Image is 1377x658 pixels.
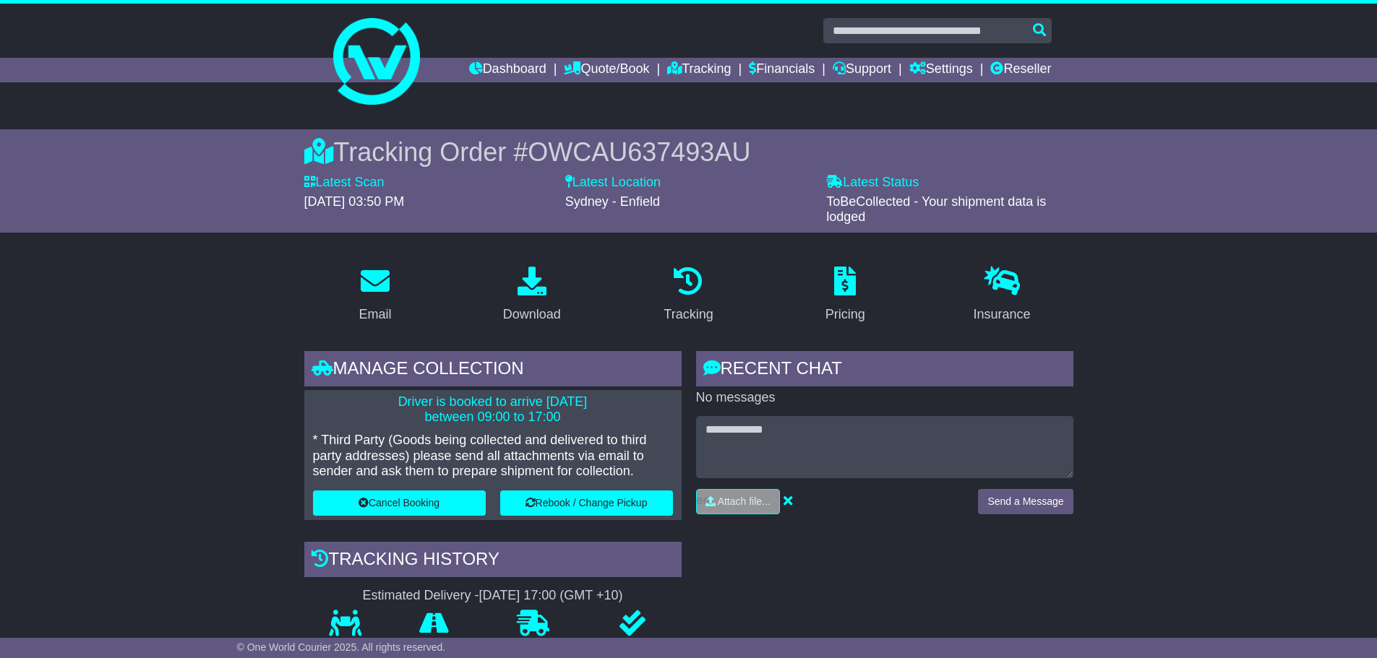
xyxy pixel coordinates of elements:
[974,305,1031,324] div: Insurance
[565,175,661,191] label: Latest Location
[816,261,875,329] a: Pricing
[313,394,673,425] p: Driver is booked to arrive [DATE] between 09:00 to 17:00
[564,58,649,82] a: Quote/Book
[833,58,891,82] a: Support
[494,261,570,329] a: Download
[749,58,815,82] a: Financials
[479,588,623,604] div: [DATE] 17:00 (GMT +10)
[667,58,731,82] a: Tracking
[978,489,1073,514] button: Send a Message
[826,194,1046,225] span: ToBeCollected - Your shipment data is lodged
[349,261,400,329] a: Email
[909,58,973,82] a: Settings
[826,175,919,191] label: Latest Status
[304,194,405,209] span: [DATE] 03:50 PM
[503,305,561,324] div: Download
[654,261,722,329] a: Tracking
[304,175,385,191] label: Latest Scan
[237,641,446,653] span: © One World Courier 2025. All rights reserved.
[469,58,546,82] a: Dashboard
[696,351,1073,390] div: RECENT CHAT
[313,490,486,516] button: Cancel Booking
[990,58,1051,82] a: Reseller
[964,261,1040,329] a: Insurance
[313,433,673,480] p: * Third Party (Goods being collected and delivered to third party addresses) please send all atta...
[500,490,673,516] button: Rebook / Change Pickup
[664,305,713,324] div: Tracking
[304,137,1073,168] div: Tracking Order #
[304,351,682,390] div: Manage collection
[696,390,1073,406] p: No messages
[825,305,865,324] div: Pricing
[304,542,682,581] div: Tracking history
[528,137,750,167] span: OWCAU637493AU
[359,305,391,324] div: Email
[304,588,682,604] div: Estimated Delivery -
[565,194,660,209] span: Sydney - Enfield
